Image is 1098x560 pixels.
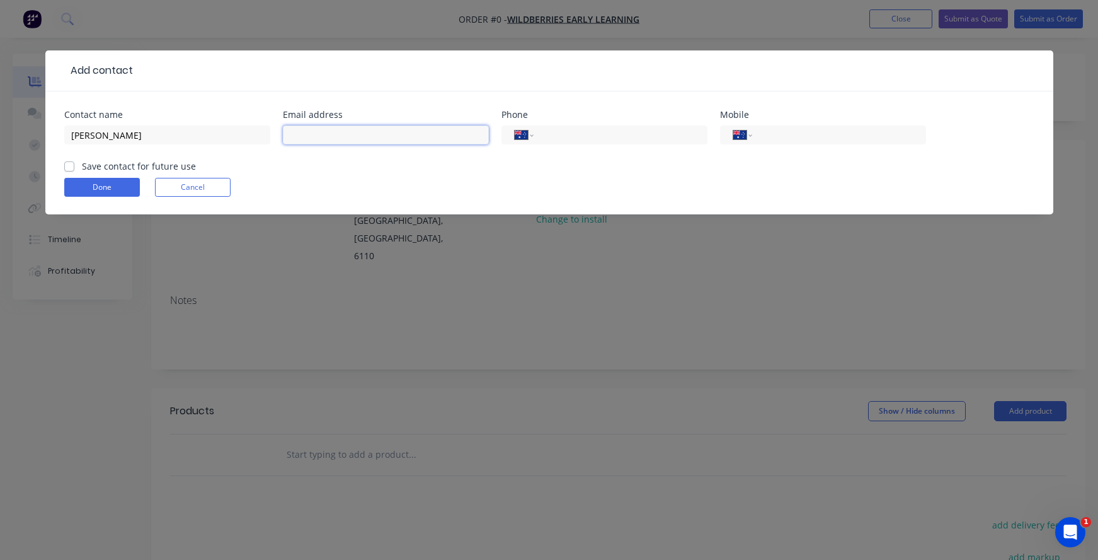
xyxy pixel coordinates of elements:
[720,110,926,119] div: Mobile
[82,160,196,173] label: Save contact for future use
[64,63,133,78] div: Add contact
[283,110,489,119] div: Email address
[1081,517,1091,527] span: 1
[64,110,270,119] div: Contact name
[501,110,707,119] div: Phone
[64,178,140,197] button: Done
[1055,517,1085,547] iframe: Intercom live chat
[155,178,231,197] button: Cancel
